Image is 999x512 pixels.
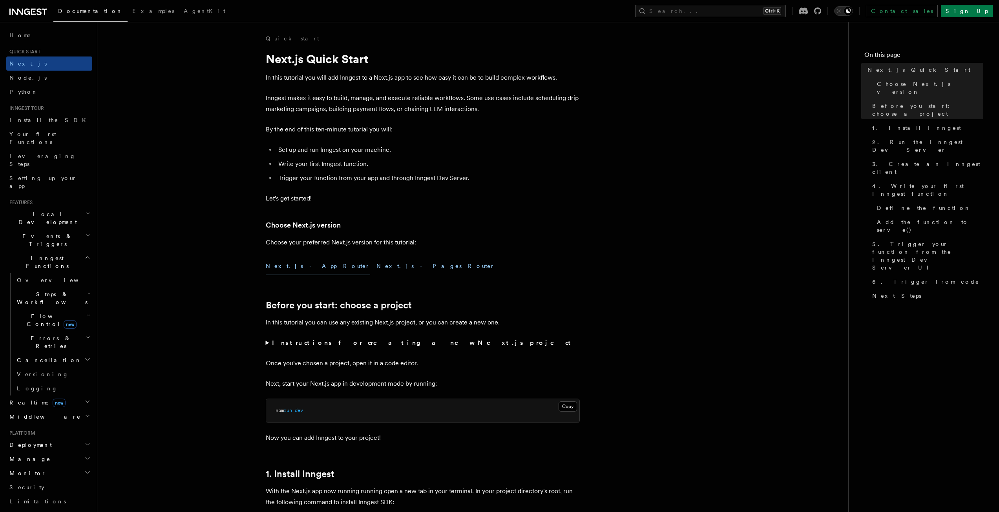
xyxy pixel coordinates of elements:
a: Add the function to serve() [874,215,983,237]
a: Next.js [6,56,92,71]
span: Manage [6,455,51,463]
span: Choose Next.js version [877,80,983,96]
a: 4. Write your first Inngest function [869,179,983,201]
a: 1. Install Inngest [869,121,983,135]
span: Next.js [9,60,47,67]
span: Flow Control [14,312,86,328]
span: run [284,408,292,413]
button: Search...Ctrl+K [635,5,786,17]
a: Python [6,85,92,99]
span: dev [295,408,303,413]
p: Next, start your Next.js app in development mode by running: [266,378,580,389]
span: Node.js [9,75,47,81]
span: Setting up your app [9,175,77,189]
button: Middleware [6,410,92,424]
button: Monitor [6,466,92,480]
p: With the Next.js app now running running open a new tab in your terminal. In your project directo... [266,486,580,508]
a: Setting up your app [6,171,92,193]
span: Errors & Retries [14,334,85,350]
a: Security [6,480,92,494]
button: Inngest Functions [6,251,92,273]
span: Logging [17,385,58,392]
span: Add the function to serve() [877,218,983,234]
span: Monitor [6,469,46,477]
p: In this tutorial you will add Inngest to a Next.js app to see how easy it can be to build complex... [266,72,580,83]
button: Copy [559,401,577,412]
button: Errors & Retries [14,331,92,353]
span: Inngest Functions [6,254,85,270]
button: Events & Triggers [6,229,92,251]
p: Once you've chosen a project, open it in a code editor. [266,358,580,369]
span: Platform [6,430,35,436]
button: Next.js - App Router [266,257,370,275]
button: Realtimenew [6,395,92,410]
div: Inngest Functions [6,273,92,395]
span: Python [9,89,38,95]
span: 3. Create an Inngest client [872,160,983,176]
span: Quick start [6,49,40,55]
span: Cancellation [14,356,82,364]
a: 2. Run the Inngest Dev Server [869,135,983,157]
h4: On this page [864,50,983,63]
a: Home [6,28,92,42]
a: 3. Create an Inngest client [869,157,983,179]
a: Overview [14,273,92,287]
a: Before you start: choose a project [266,300,412,311]
span: Middleware [6,413,81,421]
a: Versioning [14,367,92,381]
span: Security [9,484,44,490]
kbd: Ctrl+K [763,7,781,15]
button: Deployment [6,438,92,452]
a: 5. Trigger your function from the Inngest Dev Server UI [869,237,983,275]
span: 2. Run the Inngest Dev Server [872,138,983,154]
a: Limitations [6,494,92,508]
span: Documentation [58,8,123,14]
a: Your first Functions [6,127,92,149]
span: 6. Trigger from code [872,278,979,286]
span: Your first Functions [9,131,56,145]
a: Logging [14,381,92,395]
span: Limitations [9,498,66,505]
strong: Instructions for creating a new Next.js project [272,339,574,346]
a: Install the SDK [6,113,92,127]
span: Install the SDK [9,117,91,123]
span: Inngest tour [6,105,44,111]
p: Inngest makes it easy to build, manage, and execute reliable workflows. Some use cases include sc... [266,93,580,115]
span: Leveraging Steps [9,153,76,167]
a: Choose Next.js version [266,220,341,231]
a: Contact sales [866,5,938,17]
p: Now you can add Inngest to your project! [266,432,580,443]
span: new [53,399,66,407]
a: Choose Next.js version [874,77,983,99]
p: By the end of this ten-minute tutorial you will: [266,124,580,135]
li: Set up and run Inngest on your machine. [276,144,580,155]
a: Define the function [874,201,983,215]
button: Local Development [6,207,92,229]
button: Next.js - Pages Router [376,257,495,275]
button: Manage [6,452,92,466]
span: 1. Install Inngest [872,124,961,132]
a: Documentation [53,2,128,22]
a: Next Steps [869,289,983,303]
span: Before you start: choose a project [872,102,983,118]
a: Quick start [266,35,319,42]
span: Next Steps [872,292,921,300]
a: Next.js Quick Start [864,63,983,77]
p: In this tutorial you can use any existing Next.js project, or you can create a new one. [266,317,580,328]
button: Toggle dark mode [834,6,853,16]
a: AgentKit [179,2,230,21]
h1: Next.js Quick Start [266,52,580,66]
button: Flow Controlnew [14,309,92,331]
span: Features [6,199,33,206]
a: 1. Install Inngest [266,468,334,479]
button: Cancellation [14,353,92,367]
span: 5. Trigger your function from the Inngest Dev Server UI [872,240,983,271]
span: Examples [132,8,174,14]
span: Define the function [877,204,971,212]
p: Choose your preferred Next.js version for this tutorial: [266,237,580,248]
span: Local Development [6,210,86,226]
span: Steps & Workflows [14,290,88,306]
span: Next.js Quick Start [868,66,970,74]
a: 6. Trigger from code [869,275,983,289]
a: Examples [128,2,179,21]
